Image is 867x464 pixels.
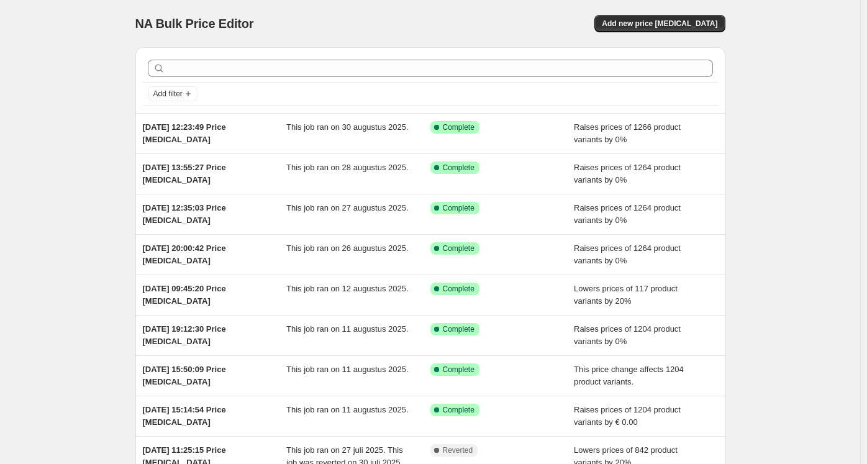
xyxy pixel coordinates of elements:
span: [DATE] 20:00:42 Price [MEDICAL_DATA] [143,243,226,265]
span: This job ran on 26 augustus 2025. [286,243,409,253]
span: [DATE] 15:50:09 Price [MEDICAL_DATA] [143,365,226,386]
span: Complete [443,324,474,334]
span: This job ran on 28 augustus 2025. [286,163,409,172]
span: This job ran on 30 augustus 2025. [286,122,409,132]
span: Complete [443,122,474,132]
span: This job ran on 12 augustus 2025. [286,284,409,293]
span: This job ran on 27 augustus 2025. [286,203,409,212]
span: Complete [443,284,474,294]
span: Raises prices of 1204 product variants by € 0.00 [574,405,681,427]
span: This job ran on 11 augustus 2025. [286,405,409,414]
span: Raises prices of 1264 product variants by 0% [574,243,681,265]
span: Lowers prices of 117 product variants by 20% [574,284,678,306]
span: [DATE] 19:12:30 Price [MEDICAL_DATA] [143,324,226,346]
span: This job ran on 11 augustus 2025. [286,324,409,334]
span: [DATE] 12:23:49 Price [MEDICAL_DATA] [143,122,226,144]
span: NA Bulk Price Editor [135,17,254,30]
button: Add filter [148,86,197,101]
span: Complete [443,203,474,213]
span: Complete [443,243,474,253]
span: Complete [443,405,474,415]
span: [DATE] 13:55:27 Price [MEDICAL_DATA] [143,163,226,184]
span: Raises prices of 1264 product variants by 0% [574,163,681,184]
span: Raises prices of 1204 product variants by 0% [574,324,681,346]
span: Complete [443,365,474,375]
span: Raises prices of 1266 product variants by 0% [574,122,681,144]
span: [DATE] 12:35:03 Price [MEDICAL_DATA] [143,203,226,225]
span: Add filter [153,89,183,99]
span: [DATE] 09:45:20 Price [MEDICAL_DATA] [143,284,226,306]
span: This price change affects 1204 product variants. [574,365,684,386]
span: This job ran on 11 augustus 2025. [286,365,409,374]
button: Add new price [MEDICAL_DATA] [594,15,725,32]
span: [DATE] 15:14:54 Price [MEDICAL_DATA] [143,405,226,427]
span: Raises prices of 1264 product variants by 0% [574,203,681,225]
span: Reverted [443,445,473,455]
span: Add new price [MEDICAL_DATA] [602,19,717,29]
span: Complete [443,163,474,173]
